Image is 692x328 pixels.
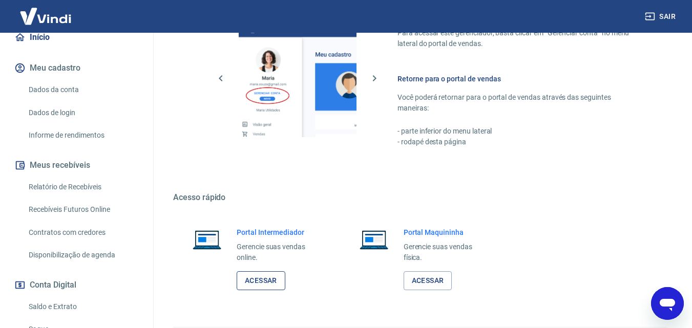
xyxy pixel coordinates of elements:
[397,137,643,147] p: - rodapé desta página
[397,92,643,114] p: Você poderá retornar para o portal de vendas através das seguintes maneiras:
[237,271,285,290] a: Acessar
[173,192,667,203] h5: Acesso rápido
[12,154,141,177] button: Meus recebíveis
[397,126,643,137] p: - parte inferior do menu lateral
[12,1,79,32] img: Vindi
[404,227,489,237] h6: Portal Maquininha
[643,7,680,26] button: Sair
[25,102,141,123] a: Dados de login
[12,26,141,49] a: Início
[25,245,141,266] a: Disponibilização de agenda
[12,274,141,296] button: Conta Digital
[404,242,489,263] p: Gerencie suas vendas física.
[237,242,322,263] p: Gerencie suas vendas online.
[185,227,228,252] img: Imagem de um notebook aberto
[25,296,141,317] a: Saldo e Extrato
[25,125,141,146] a: Informe de rendimentos
[239,19,357,137] img: Imagem da dashboard mostrando o botão de gerenciar conta na sidebar no lado esquerdo
[12,57,141,79] button: Meu cadastro
[25,177,141,198] a: Relatório de Recebíveis
[352,227,395,252] img: Imagem de um notebook aberto
[651,287,684,320] iframe: Botão para abrir a janela de mensagens
[404,271,452,290] a: Acessar
[25,79,141,100] a: Dados da conta
[25,199,141,220] a: Recebíveis Futuros Online
[397,28,643,49] p: Para acessar este gerenciador, basta clicar em “Gerenciar conta” no menu lateral do portal de ven...
[397,74,643,84] h6: Retorne para o portal de vendas
[237,227,322,237] h6: Portal Intermediador
[25,222,141,243] a: Contratos com credores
